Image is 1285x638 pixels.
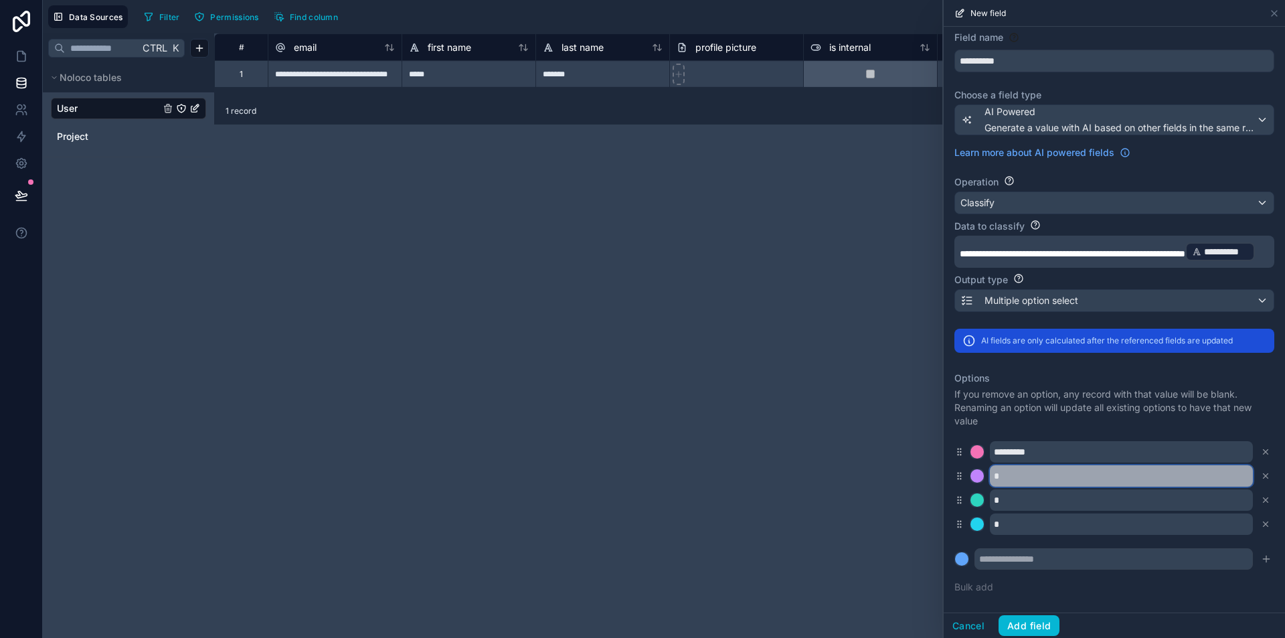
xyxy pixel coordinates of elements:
[210,12,258,22] span: Permissions
[159,12,180,22] span: Filter
[225,42,258,52] div: #
[954,146,1114,159] span: Learn more about AI powered fields
[944,615,993,637] button: Cancel
[954,388,1274,428] p: If you remove an option, any record with that value will be blank. Renaming an option will update...
[57,102,78,115] span: User
[984,105,1256,118] span: AI Powered
[695,41,756,54] span: profile picture
[829,41,871,54] span: is internal
[954,31,1003,44] label: Field name
[60,71,122,84] span: Noloco tables
[141,39,169,56] span: Ctrl
[960,196,995,210] span: Classify
[954,289,1274,312] button: Multiple option select
[240,69,243,80] div: 1
[189,7,263,27] button: Permissions
[954,580,993,594] button: Bulk add
[981,335,1233,346] p: AI fields are only calculated after the referenced fields are updated
[189,7,268,27] a: Permissions
[984,121,1256,135] span: Generate a value with AI based on other fields in the same record
[171,44,180,53] span: K
[970,8,1006,19] span: New field
[954,104,1274,135] button: AI PoweredGenerate a value with AI based on other fields in the same record
[48,5,128,28] button: Data Sources
[984,294,1078,307] span: Multiple option select
[954,88,1274,102] label: Choose a field type
[428,41,471,54] span: first name
[269,7,343,27] button: Find column
[69,12,123,22] span: Data Sources
[51,126,206,147] div: Project
[954,191,1274,214] button: Classify
[954,220,1025,233] label: Data to classify
[48,68,201,87] button: Noloco tables
[139,7,185,27] button: Filter
[294,41,317,54] span: email
[57,130,88,143] span: Project
[562,41,604,54] span: last name
[57,130,160,143] a: Project
[954,175,999,189] label: Operation
[954,273,1008,287] label: Output type
[999,615,1059,637] button: Add field
[51,98,206,119] div: User
[226,106,256,116] span: 1 record
[954,372,1274,385] label: Options
[57,102,160,115] a: User
[954,146,1130,159] a: Learn more about AI powered fields
[290,12,338,22] span: Find column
